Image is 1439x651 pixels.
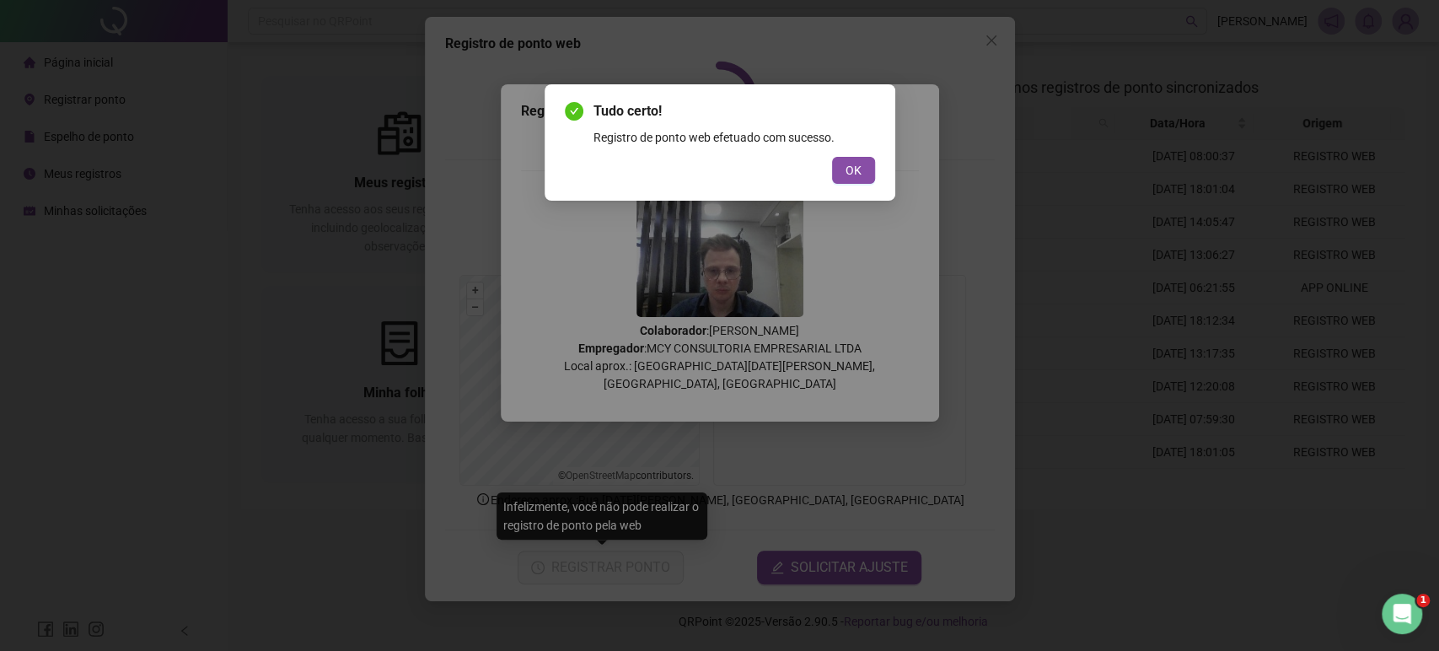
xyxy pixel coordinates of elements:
[832,157,875,184] button: OK
[565,102,583,121] span: check-circle
[1416,594,1430,607] span: 1
[593,101,875,121] span: Tudo certo!
[846,161,862,180] span: OK
[1382,594,1422,634] iframe: Intercom live chat
[593,128,875,147] div: Registro de ponto web efetuado com sucesso.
